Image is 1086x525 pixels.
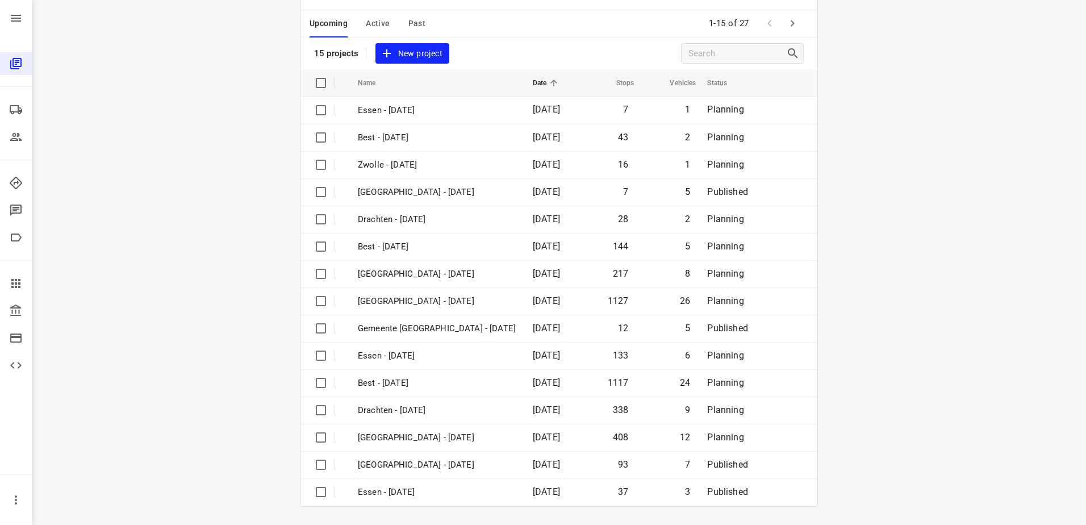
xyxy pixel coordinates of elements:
[366,16,390,31] span: Active
[618,486,628,497] span: 37
[707,459,748,470] span: Published
[685,186,690,197] span: 5
[707,432,744,443] span: Planning
[685,486,690,497] span: 3
[358,431,516,444] p: Zwolle - Tuesday
[707,350,744,361] span: Planning
[707,132,744,143] span: Planning
[623,186,628,197] span: 7
[358,240,516,253] p: Best - Thursday
[618,214,628,224] span: 28
[680,295,690,306] span: 26
[602,76,634,90] span: Stops
[685,214,690,224] span: 2
[680,377,690,388] span: 24
[358,377,516,390] p: Best - Wednesday
[358,213,516,226] p: Drachten - Thursday
[707,241,744,252] span: Planning
[358,322,516,335] p: Gemeente Rotterdam - Wednesday
[358,268,516,281] p: Zwolle - Thursday
[533,186,560,197] span: [DATE]
[707,159,744,170] span: Planning
[358,131,516,144] p: Best - Friday
[680,432,690,443] span: 12
[707,214,744,224] span: Planning
[533,104,560,115] span: [DATE]
[358,459,516,472] p: Gemeente Rotterdam - Tuesday
[707,76,742,90] span: Status
[685,268,690,279] span: 8
[608,377,629,388] span: 1117
[623,104,628,115] span: 7
[533,323,560,334] span: [DATE]
[685,350,690,361] span: 6
[704,11,754,36] span: 1-15 of 27
[781,12,804,35] span: Next Page
[358,159,516,172] p: Zwolle - Friday
[533,405,560,415] span: [DATE]
[358,404,516,417] p: Drachten - Wednesday
[533,268,560,279] span: [DATE]
[533,132,560,143] span: [DATE]
[707,405,744,415] span: Planning
[533,432,560,443] span: [DATE]
[358,349,516,363] p: Essen - Wednesday
[375,43,449,64] button: New project
[314,48,359,59] p: 15 projects
[685,405,690,415] span: 9
[533,76,562,90] span: Date
[533,350,560,361] span: [DATE]
[618,323,628,334] span: 12
[533,295,560,306] span: [DATE]
[533,214,560,224] span: [DATE]
[707,268,744,279] span: Planning
[707,104,744,115] span: Planning
[613,241,629,252] span: 144
[685,132,690,143] span: 2
[533,241,560,252] span: [DATE]
[688,45,786,63] input: Search projects
[358,76,391,90] span: Name
[382,47,442,61] span: New project
[533,159,560,170] span: [DATE]
[613,350,629,361] span: 133
[613,268,629,279] span: 217
[618,159,628,170] span: 16
[707,186,748,197] span: Published
[358,486,516,499] p: Essen - Tuesday
[310,16,348,31] span: Upcoming
[618,459,628,470] span: 93
[685,459,690,470] span: 7
[758,12,781,35] span: Previous Page
[685,323,690,334] span: 5
[533,377,560,388] span: [DATE]
[358,295,516,308] p: Zwolle - Wednesday
[408,16,426,31] span: Past
[685,104,690,115] span: 1
[533,459,560,470] span: [DATE]
[707,295,744,306] span: Planning
[685,241,690,252] span: 5
[613,405,629,415] span: 338
[618,132,628,143] span: 43
[707,323,748,334] span: Published
[613,432,629,443] span: 408
[655,76,696,90] span: Vehicles
[707,377,744,388] span: Planning
[358,104,516,117] p: Essen - Friday
[533,486,560,497] span: [DATE]
[707,486,748,497] span: Published
[685,159,690,170] span: 1
[358,186,516,199] p: Gemeente Rotterdam - Thursday
[608,295,629,306] span: 1127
